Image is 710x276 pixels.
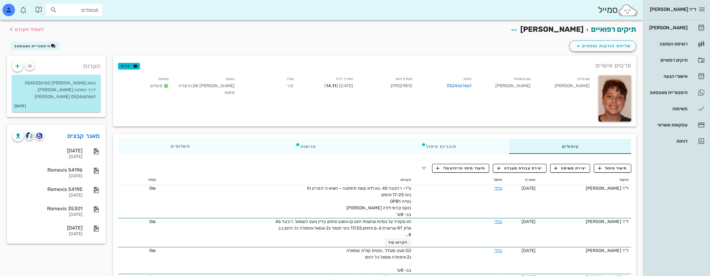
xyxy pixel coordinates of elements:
[598,3,638,17] div: סמייל
[336,77,353,81] small: תאריך לידה
[25,131,34,140] button: cliniview logo
[648,139,688,144] div: דוחות
[541,218,629,225] div: ד"ר [PERSON_NAME]
[648,41,688,46] div: רשימת המתנה
[497,165,542,171] span: יצירת עבודת מעבדה
[118,63,140,69] button: תגיות
[509,139,631,154] div: טיפולים
[158,175,414,185] th: הערות
[67,131,100,141] a: מאגר קבצים
[12,186,83,192] div: Romexis 54195
[598,165,627,171] span: תיעוד טיפול
[646,134,708,149] a: דוחות
[240,74,299,100] div: זכר
[646,101,708,116] a: משימות
[646,53,708,68] a: תיקים רפואיים
[149,186,156,191] span: 0₪
[307,186,411,217] span: ע"ר- רהבונד 45, בא ללא קשת תחתונה - הוציא כי הפריע לו! ניטי 17-25 תחתון נטייה לOPB בוקס קדמי לילה...
[618,4,638,17] img: SmileCloud logo
[505,175,538,185] th: תאריך
[595,60,631,70] span: פרטים אישיים
[493,164,546,173] button: יצירת עבודת מעבדה
[18,5,22,9] span: תג
[26,132,33,139] img: cliniview logo
[192,83,193,88] span: ,
[226,77,235,81] small: כתובת
[150,83,162,88] span: פעילים
[432,164,489,173] button: תיעוד מיפוי פריודונטלי
[12,193,83,198] div: [DATE]
[12,206,83,212] div: Romexis 35301
[242,139,369,154] div: פגישות
[388,240,407,245] span: לקרוא עוד
[12,225,83,231] div: [DATE]
[648,74,688,79] div: אישורי הגעה
[35,131,44,140] button: romexis logo
[384,238,412,247] button: לקרוא עוד
[12,148,83,154] div: [DATE]
[522,219,536,224] span: [DATE]
[414,175,505,185] th: טיפול
[179,83,235,95] span: הרצליה פיתוח
[648,122,688,127] div: עסקאות אשראי
[646,117,708,132] a: עסקאות אשראי
[646,69,708,84] a: אישורי הגעה
[369,139,509,154] div: תוכניות טיפול
[149,248,156,253] span: 0₪
[192,83,235,88] span: [PERSON_NAME] 58
[522,186,536,191] span: [DATE]
[538,175,631,185] th: תיעוד
[118,175,159,185] th: מחיר
[149,219,156,224] span: 0₪
[12,174,83,179] div: [DATE]
[574,42,631,50] span: שליחת הודעות וטפסים
[275,219,411,237] span: לא מקפיד על גומיות וצחצוח! היום קו אמצע תחתון עדיין מעט לשמאל. ריבונד 46 עליון RT שרשרת 6-6 תחתון...
[436,165,485,171] span: תיעוד מיפוי פריודונטלי
[648,90,688,95] div: היסטוריית וואטסאפ
[12,231,83,237] div: [DATE]
[591,25,636,34] a: תיקים רפואיים
[346,248,411,273] span: OJ מעט מוגדל , וסטית קא"ת שמאלה ג2 אימפלה שמאל כל הזמן בב- 8ש'
[494,219,502,224] a: כללי
[395,77,412,81] small: תעודת זהות
[536,74,595,100] div: [PERSON_NAME]
[648,58,688,63] div: תיקים רפואיים
[121,63,137,69] span: תגיות
[594,164,631,173] button: תיעוד טיפול
[646,20,708,35] a: [PERSON_NAME]
[476,74,536,100] div: [PERSON_NAME]
[646,36,708,51] a: רשימת המתנה
[646,85,708,100] a: היסטוריית וואטסאפ
[11,42,60,50] button: היסטוריית וואטסאפ
[14,44,50,48] span: היסטוריית וואטסאפ
[7,24,44,35] button: לעמוד הקודם
[577,77,590,81] small: שם פרטי
[14,103,26,110] small: [DATE]
[15,27,44,32] span: לעמוד הקודם
[648,106,688,111] div: משימות
[12,154,83,159] div: [DATE]
[520,25,584,34] span: [PERSON_NAME]
[648,25,688,30] div: [PERSON_NAME]
[36,132,42,139] img: romexis logo
[159,77,169,81] small: סטטוס
[554,165,586,171] span: יצירת משימה
[390,83,412,88] span: 219229812
[326,83,337,88] strong: 14.11
[464,77,472,81] small: טלפון
[494,186,502,191] a: כללי
[494,248,502,253] a: כללי
[12,212,83,217] div: [DATE]
[650,7,696,12] span: ד״ר [PERSON_NAME]
[569,40,636,52] button: שליחת הודעות וטפסים
[514,77,531,81] small: שם משפחה
[17,80,96,100] p: אמא [PERSON_NAME] 0545336160 דרך המלצה [PERSON_NAME] 0524661661 [PERSON_NAME]
[7,55,106,74] div: הערות
[541,247,629,254] div: ד"ר [PERSON_NAME]
[286,77,294,81] small: מגדר
[12,167,83,173] div: Romexis 54196
[447,83,471,89] a: 0524661661
[541,185,629,192] div: ד"ר [PERSON_NAME]
[324,83,353,88] span: [DATE] ( )
[550,164,590,173] button: יצירת משימה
